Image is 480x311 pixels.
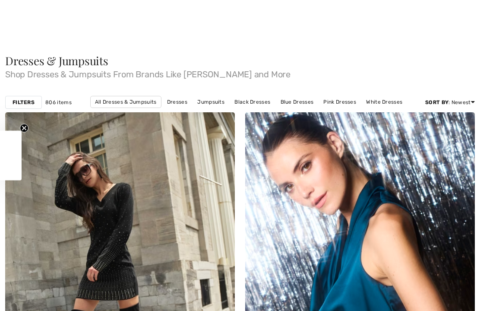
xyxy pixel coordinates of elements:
[425,98,475,106] div: : Newest
[5,67,475,79] span: Shop Dresses & Jumpsuits From Brands Like [PERSON_NAME] and More
[174,108,248,119] a: [PERSON_NAME] Dresses
[249,108,322,119] a: [PERSON_NAME] Dresses
[20,124,28,133] button: Close teaser
[5,53,108,68] span: Dresses & Jumpsuits
[90,96,161,108] a: All Dresses & Jumpsuits
[163,96,192,108] a: Dresses
[45,98,72,106] span: 806 items
[276,96,318,108] a: Blue Dresses
[362,96,407,108] a: White Dresses
[230,96,275,108] a: Black Dresses
[13,98,35,106] strong: Filters
[425,99,448,105] strong: Sort By
[193,96,229,108] a: Jumpsuits
[319,96,360,108] a: Pink Dresses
